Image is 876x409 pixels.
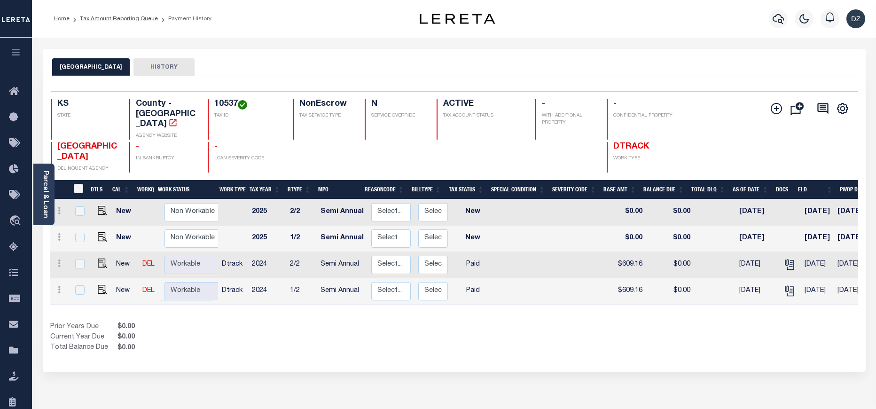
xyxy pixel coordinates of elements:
th: Work Type [216,180,246,199]
td: Prior Years Due [50,322,116,332]
span: $0.00 [116,332,137,343]
a: Tax Amount Reporting Queue [80,16,158,22]
th: As of Date: activate to sort column ascending [729,180,772,199]
td: 1/2 [286,226,317,252]
td: Semi Annual [317,252,368,278]
li: Payment History [158,15,211,23]
td: New [452,199,494,226]
td: [DATE] [801,252,834,278]
td: [DATE] [735,278,778,305]
p: SERVICE OVERRIDE [371,112,425,119]
td: Dtrack [218,252,248,278]
td: $0.00 [646,252,694,278]
td: 2025 [248,199,286,226]
h4: County - [GEOGRAPHIC_DATA] [136,99,196,130]
p: WORK TYPE [613,155,674,162]
i: travel_explore [9,215,24,228]
td: Semi Annual [317,226,368,252]
th: Base Amt: activate to sort column ascending [600,180,640,199]
th: Severity Code: activate to sort column ascending [548,180,600,199]
p: LOAN SEVERITY CODE [214,155,282,162]
th: WorkQ [133,180,154,199]
p: IN BANKRUPTCY [136,155,196,162]
h4: KS [57,99,118,110]
button: [GEOGRAPHIC_DATA] [52,58,130,76]
td: 2024 [248,252,286,278]
p: TAX ID [214,112,282,119]
p: TAX ACCOUNT STATUS [443,112,524,119]
td: New [112,278,139,305]
span: - [214,142,218,151]
th: CAL: activate to sort column ascending [109,180,133,199]
td: $0.00 [646,199,694,226]
span: - [613,100,617,108]
p: STATE [57,112,118,119]
span: DTRACK [613,142,649,151]
td: Paid [452,278,494,305]
th: ReasonCode: activate to sort column ascending [361,180,408,199]
th: ELD: activate to sort column ascending [794,180,836,199]
span: - [136,142,139,151]
th: MPO [314,180,360,199]
td: 1/2 [286,278,317,305]
th: Docs [772,180,794,199]
td: Paid [452,252,494,278]
th: Tax Year: activate to sort column ascending [246,180,284,199]
td: 2/2 [286,199,317,226]
a: DEL [142,287,155,294]
p: TAX SERVICE TYPE [299,112,353,119]
td: New [112,199,139,226]
th: Tax Status: activate to sort column ascending [445,180,488,199]
td: Dtrack [218,278,248,305]
th: DTLS [87,180,109,199]
td: Semi Annual [317,278,368,305]
button: HISTORY [133,58,195,76]
td: [DATE] [834,226,876,252]
td: Current Year Due [50,332,116,343]
h4: NonEscrow [299,99,353,110]
a: DEL [142,261,155,267]
td: $609.16 [606,278,646,305]
a: Home [54,16,70,22]
th: RType: activate to sort column ascending [284,180,314,199]
th: Balance Due: activate to sort column ascending [640,180,688,199]
th: Special Condition: activate to sort column ascending [487,180,548,199]
img: logo-dark.svg [420,14,495,24]
td: New [112,226,139,252]
h4: ACTIVE [443,99,524,110]
span: [GEOGRAPHIC_DATA] [57,142,117,161]
td: $609.16 [606,252,646,278]
td: [DATE] [834,278,876,305]
p: WITH ADDITIONAL PROPERTY [542,112,596,126]
td: [DATE] [801,226,834,252]
td: 2025 [248,226,286,252]
p: DELINQUENT AGENCY [57,165,118,173]
td: [DATE] [834,252,876,278]
th: &nbsp; [68,180,87,199]
h4: N [371,99,425,110]
th: &nbsp;&nbsp;&nbsp;&nbsp;&nbsp;&nbsp;&nbsp;&nbsp;&nbsp;&nbsp; [50,180,68,199]
p: CONFIDENTIAL PROPERTY [613,112,674,119]
span: $0.00 [116,343,137,354]
td: [DATE] [801,278,834,305]
a: Parcel & Loan [42,171,48,218]
td: [DATE] [735,199,778,226]
h4: 10537 [214,99,282,110]
img: svg+xml;base64,PHN2ZyB4bWxucz0iaHR0cDovL3d3dy53My5vcmcvMjAwMC9zdmciIHBvaW50ZXItZXZlbnRzPSJub25lIi... [846,9,865,28]
th: Total DLQ: activate to sort column ascending [688,180,729,199]
p: AGENCY WEBSITE [136,133,196,140]
td: Total Balance Due [50,343,116,353]
td: [DATE] [735,226,778,252]
span: - [542,100,545,108]
span: $0.00 [116,322,137,332]
td: $0.00 [646,278,694,305]
td: [DATE] [801,199,834,226]
th: Work Status [154,180,218,199]
th: BillType: activate to sort column ascending [408,180,445,199]
td: [DATE] [735,252,778,278]
td: $0.00 [606,199,646,226]
td: $0.00 [646,226,694,252]
td: [DATE] [834,199,876,226]
td: $0.00 [606,226,646,252]
td: 2/2 [286,252,317,278]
